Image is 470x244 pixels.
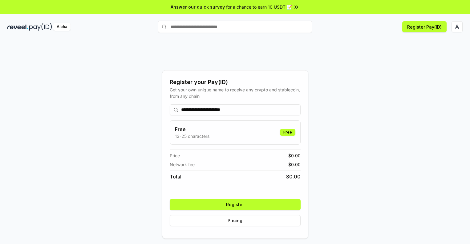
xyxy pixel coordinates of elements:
[29,23,52,31] img: pay_id
[170,78,301,86] div: Register your Pay(ID)
[170,86,301,99] div: Get your own unique name to receive any crypto and stablecoin, from any chain
[175,126,209,133] h3: Free
[175,133,209,139] p: 13-25 characters
[7,23,28,31] img: reveel_dark
[288,161,301,168] span: $ 0.00
[53,23,71,31] div: Alpha
[286,173,301,180] span: $ 0.00
[170,215,301,226] button: Pricing
[288,152,301,159] span: $ 0.00
[170,199,301,210] button: Register
[171,4,225,10] span: Answer our quick survey
[170,173,181,180] span: Total
[402,21,447,32] button: Register Pay(ID)
[280,129,295,136] div: Free
[170,152,180,159] span: Price
[170,161,195,168] span: Network fee
[226,4,292,10] span: for a chance to earn 10 USDT 📝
